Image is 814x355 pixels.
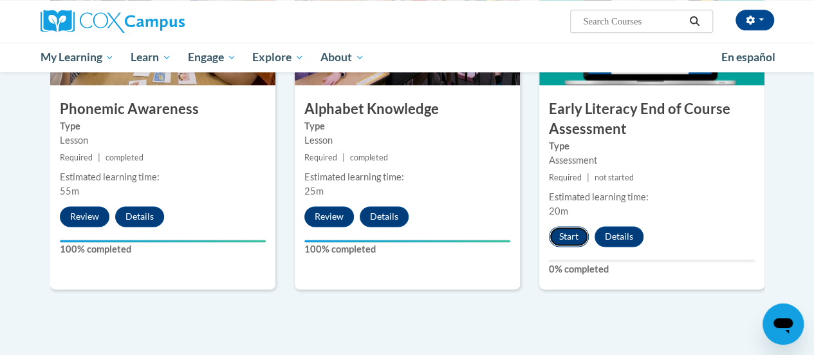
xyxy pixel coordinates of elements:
[549,206,568,216] span: 20m
[721,50,775,64] span: En español
[350,153,388,162] span: completed
[595,226,643,247] button: Details
[115,206,164,227] button: Details
[180,43,245,72] a: Engage
[735,10,774,30] button: Account Settings
[60,133,266,148] div: Lesson
[549,190,755,204] div: Estimated learning time:
[295,99,520,119] h3: Alphabet Knowledge
[713,44,784,71] a: En español
[312,43,373,72] a: About
[31,43,784,72] div: Main menu
[244,43,312,72] a: Explore
[252,50,304,65] span: Explore
[60,153,93,162] span: Required
[595,173,634,182] span: not started
[304,133,510,148] div: Lesson
[587,173,589,182] span: |
[60,206,109,227] button: Review
[304,242,510,256] label: 100% completed
[60,242,266,256] label: 100% completed
[188,50,236,65] span: Engage
[549,173,582,182] span: Required
[32,43,123,72] a: My Learning
[98,153,100,162] span: |
[582,14,685,29] input: Search Courses
[41,10,185,33] img: Cox Campus
[304,170,510,184] div: Estimated learning time:
[60,186,79,197] span: 55m
[304,153,337,162] span: Required
[342,153,345,162] span: |
[763,303,804,345] iframe: Button to launch messaging window
[549,226,589,247] button: Start
[131,50,171,65] span: Learn
[549,262,755,276] label: 0% completed
[549,153,755,168] div: Assessment
[320,50,364,65] span: About
[360,206,409,227] button: Details
[60,119,266,133] label: Type
[549,139,755,153] label: Type
[50,99,275,119] h3: Phonemic Awareness
[106,153,143,162] span: completed
[40,50,114,65] span: My Learning
[539,99,764,139] h3: Early Literacy End of Course Assessment
[304,186,324,197] span: 25m
[60,170,266,184] div: Estimated learning time:
[685,14,704,29] button: Search
[60,240,266,242] div: Your progress
[304,240,510,242] div: Your progress
[122,43,180,72] a: Learn
[304,206,354,227] button: Review
[304,119,510,133] label: Type
[41,10,272,33] a: Cox Campus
